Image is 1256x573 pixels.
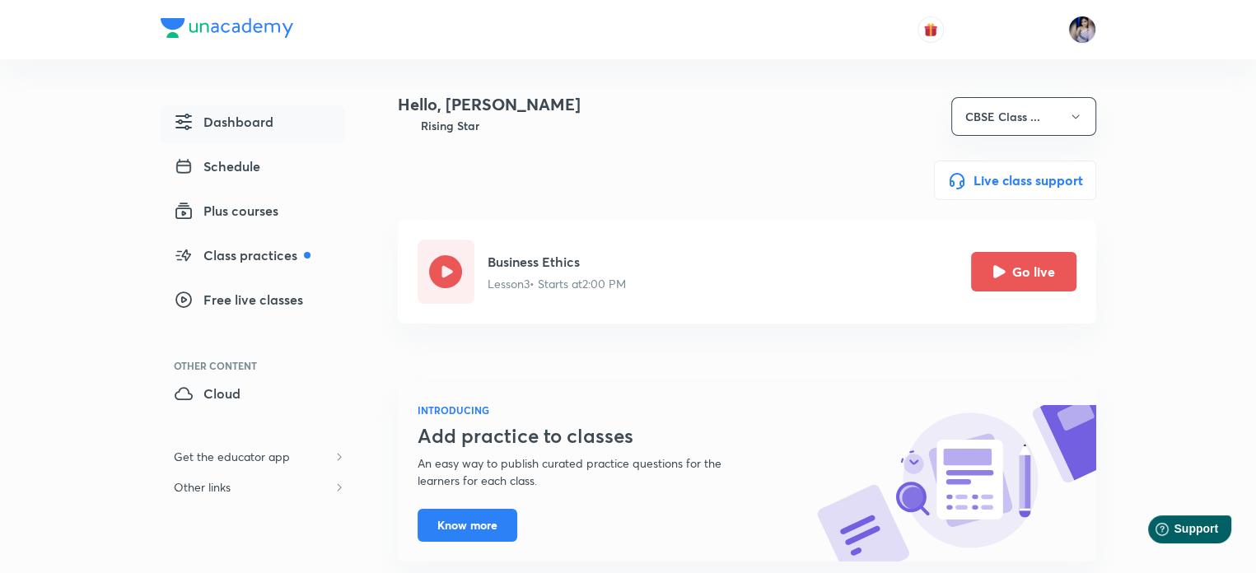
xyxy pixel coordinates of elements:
[951,97,1096,136] button: CBSE Class ...
[174,384,240,403] span: Cloud
[161,472,244,502] h6: Other links
[971,252,1076,291] button: Go live
[816,405,1096,561] img: know-more
[421,117,479,134] h6: Rising Star
[161,239,345,277] a: Class practices
[174,361,345,370] div: Other Content
[418,424,762,448] h3: Add practice to classes
[161,283,345,321] a: Free live classes
[934,161,1096,200] button: Live class support
[174,112,273,132] span: Dashboard
[1068,16,1096,44] img: Tanya Gautam
[161,441,303,472] h6: Get the educator app
[174,201,278,221] span: Plus courses
[174,245,310,265] span: Class practices
[917,16,944,43] button: avatar
[418,454,762,489] p: An easy way to publish curated practice questions for the learners for each class.
[1109,509,1238,555] iframe: Help widget launcher
[161,18,293,38] img: Company Logo
[174,290,303,310] span: Free live classes
[488,275,626,292] p: Lesson 3 • Starts at 2:00 PM
[161,377,345,415] a: Cloud
[398,117,414,134] img: Badge
[418,509,517,542] button: Know more
[398,92,581,117] h4: Hello, [PERSON_NAME]
[161,18,293,42] a: Company Logo
[161,194,345,232] a: Plus courses
[418,403,762,417] h6: INTRODUCING
[161,105,345,143] a: Dashboard
[174,156,260,176] span: Schedule
[161,150,345,188] a: Schedule
[923,22,938,37] img: avatar
[488,252,626,272] h5: Business Ethics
